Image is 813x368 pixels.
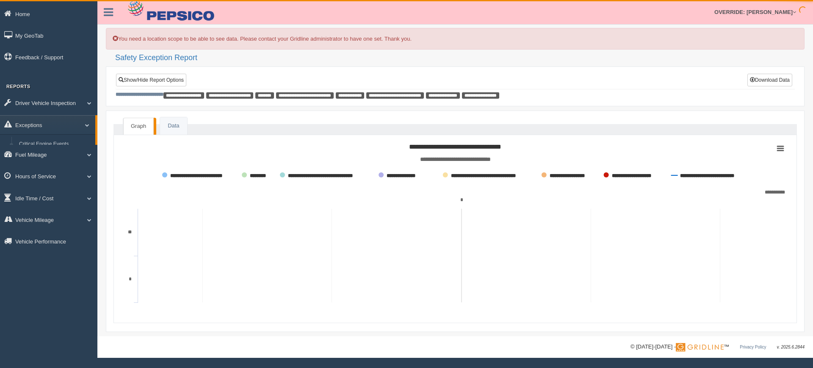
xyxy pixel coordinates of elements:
[160,117,187,135] a: Data
[676,343,724,351] img: Gridline
[115,54,805,62] h2: Safety Exception Report
[106,28,805,50] div: You need a location scope to be able to see data. Please contact your Gridline administrator to h...
[777,345,805,349] span: v. 2025.6.2844
[123,118,154,135] a: Graph
[740,345,766,349] a: Privacy Policy
[630,343,805,351] div: © [DATE]-[DATE] - ™
[15,137,95,152] a: Critical Engine Events
[116,74,186,86] a: Show/Hide Report Options
[747,74,792,86] button: Download Data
